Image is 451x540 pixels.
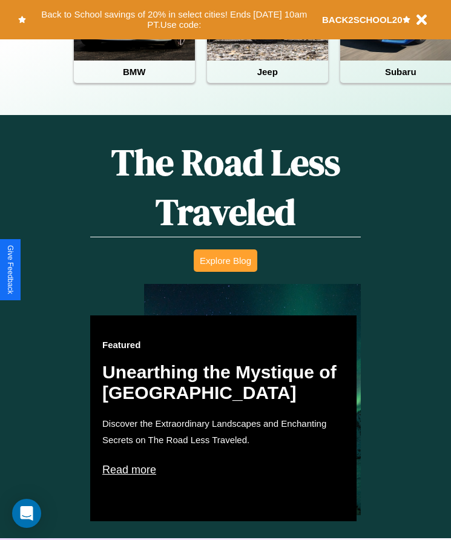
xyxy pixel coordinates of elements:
h1: The Road Less Traveled [90,137,361,237]
button: Explore Blog [194,249,257,272]
h4: BMW [74,61,195,83]
div: Give Feedback [6,245,15,294]
button: Back to School savings of 20% in select cities! Ends [DATE] 10am PT.Use code: [26,6,322,33]
h2: Unearthing the Mystique of [GEOGRAPHIC_DATA] [102,362,344,403]
div: Open Intercom Messenger [12,499,41,528]
p: Discover the Extraordinary Landscapes and Enchanting Secrets on The Road Less Traveled. [102,415,344,448]
b: BACK2SCHOOL20 [322,15,403,25]
p: Read more [102,460,344,479]
h3: Featured [102,340,344,350]
h4: Jeep [207,61,328,83]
